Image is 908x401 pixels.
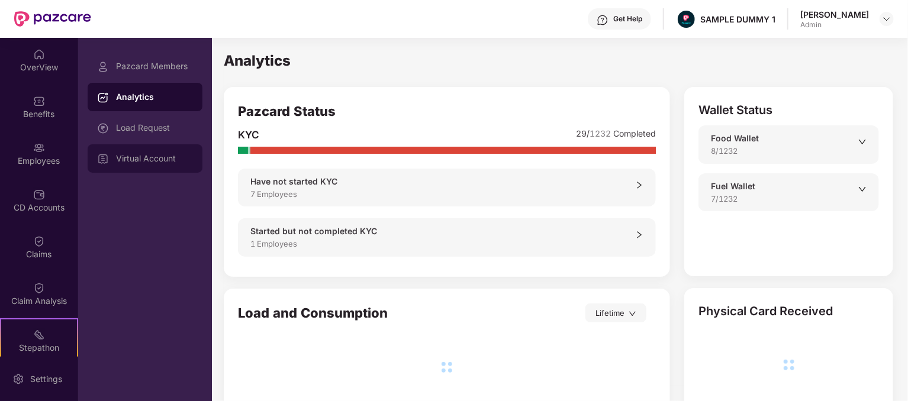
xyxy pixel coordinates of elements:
[33,235,45,247] img: svg+xml;base64,PHN2ZyBpZD0iQ2xhaW0iIHhtbG5zPSJodHRwOi8vd3d3LnczLm9yZy8yMDAwL3N2ZyIgd2lkdGg9IjIwIi...
[97,122,109,134] img: svg+xml;base64,PHN2ZyBpZD0iTG9hZF9SZXF1ZXN0IiBkYXRhLW5hbWU9IkxvYWQgUmVxdWVzdCIgeG1sbnM9Imh0dHA6Ly...
[711,180,858,193] div: Fuel Wallet
[250,225,635,238] div: Started but not completed KYC
[678,11,695,28] img: Pazcare_Alternative_logo-01-01.png
[33,142,45,154] img: svg+xml;base64,PHN2ZyBpZD0iRW1wbG95ZWVzIiB4bWxucz0iaHR0cDovL3d3dy53My5vcmcvMjAwMC9zdmciIHdpZHRoPS...
[116,123,193,132] div: Load Request
[116,62,193,71] div: Pazcard Members
[33,95,45,107] img: svg+xml;base64,PHN2ZyBpZD0iQmVuZWZpdHMiIHhtbG5zPSJodHRwOi8vd3d3LnczLm9yZy8yMDAwL3N2ZyIgd2lkdGg9Ij...
[238,303,585,324] div: Load and Consumption
[97,92,109,104] img: svg+xml;base64,PHN2ZyBpZD0iRGFzaGJvYXJkIiB4bWxucz0iaHR0cDovL3d3dy53My5vcmcvMjAwMC9zdmciIHdpZHRoPS...
[613,14,642,24] div: Get Help
[711,132,858,145] div: Food Wallet
[97,153,109,165] img: svg+xml;base64,PHN2ZyBpZD0iVmlydHVhbF9BY2NvdW50IiBkYXRhLW5hbWU9IlZpcnR1YWwgQWNjb3VudCIgeG1sbnM9Im...
[33,329,45,341] img: svg+xml;base64,PHN2ZyB4bWxucz0iaHR0cDovL3d3dy53My5vcmcvMjAwMC9zdmciIHdpZHRoPSIyMSIgaGVpZ2h0PSIyMC...
[33,189,45,200] img: svg+xml;base64,PHN2ZyBpZD0iQ0RfQWNjb3VudHMiIGRhdGEtbmFtZT0iQ0QgQWNjb3VudHMiIHhtbG5zPSJodHRwOi8vd3...
[858,185,867,193] span: down
[1,342,77,354] div: Stepathon
[12,373,24,385] img: svg+xml;base64,PHN2ZyBpZD0iU2V0dGluZy0yMHgyMCIgeG1sbnM9Imh0dHA6Ly93d3cudzMub3JnLzIwMDAvc3ZnIiB3aW...
[585,303,646,322] div: Lifetime
[576,127,656,143] div: 29 / Completed
[250,238,635,250] div: 1 Employees
[14,11,91,27] img: New Pazcare Logo
[711,193,858,205] div: 7/1232
[224,50,893,72] div: Analytics
[800,9,869,20] div: [PERSON_NAME]
[698,302,879,321] div: Physical Card Received
[597,14,608,26] img: svg+xml;base64,PHN2ZyBpZD0iSGVscC0zMngzMiIgeG1sbnM9Imh0dHA6Ly93d3cudzMub3JnLzIwMDAvc3ZnIiB3aWR0aD...
[882,14,891,24] img: svg+xml;base64,PHN2ZyBpZD0iRHJvcGRvd24tMzJ4MzIiIHhtbG5zPSJodHRwOi8vd3d3LnczLm9yZy8yMDAwL3N2ZyIgd2...
[800,20,869,30] div: Admin
[33,48,45,60] img: svg+xml;base64,PHN2ZyBpZD0iSG9tZSIgeG1sbnM9Imh0dHA6Ly93d3cudzMub3JnLzIwMDAvc3ZnIiB3aWR0aD0iMjAiIG...
[116,91,193,103] div: Analytics
[635,231,643,239] span: right
[116,154,193,163] div: Virtual Account
[711,145,858,157] div: 8/1232
[635,181,643,189] span: right
[629,310,636,318] span: down
[700,14,775,25] div: SAMPLE DUMMY 1
[33,282,45,294] img: svg+xml;base64,PHN2ZyBpZD0iQ2xhaW0iIHhtbG5zPSJodHRwOi8vd3d3LnczLm9yZy8yMDAwL3N2ZyIgd2lkdGg9IjIwIi...
[238,127,576,143] div: KYC
[590,128,611,138] span: 1232
[250,175,635,188] div: Have not started KYC
[27,373,66,385] div: Settings
[97,61,109,73] img: svg+xml;base64,PHN2ZyBpZD0iUHJvZmlsZSIgeG1sbnM9Imh0dHA6Ly93d3cudzMub3JnLzIwMDAvc3ZnIiB3aWR0aD0iMj...
[698,101,879,119] div: Wallet Status
[238,101,656,122] div: Pazcard Status
[250,188,635,200] div: 7 Employees
[858,138,867,146] span: down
